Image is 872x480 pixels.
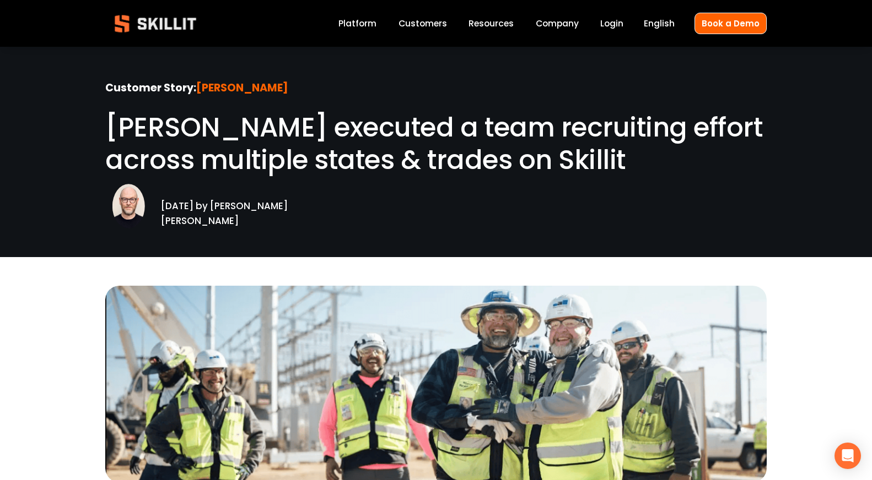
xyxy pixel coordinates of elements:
[338,16,376,31] a: Platform
[644,17,675,30] span: English
[469,16,514,31] a: folder dropdown
[469,17,514,30] span: Resources
[105,80,196,98] strong: Customer Story:
[105,109,769,178] span: [PERSON_NAME] executed a team recruiting effort across multiple states & trades on Skillit
[600,16,623,31] a: Login
[399,16,447,31] a: Customers
[105,7,206,40] img: Skillit
[196,80,288,98] strong: [PERSON_NAME]
[536,16,579,31] a: Company
[835,443,861,469] div: Open Intercom Messenger
[161,184,347,228] p: [DATE] by [PERSON_NAME] [PERSON_NAME]
[644,16,675,31] div: language picker
[695,13,767,34] a: Book a Demo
